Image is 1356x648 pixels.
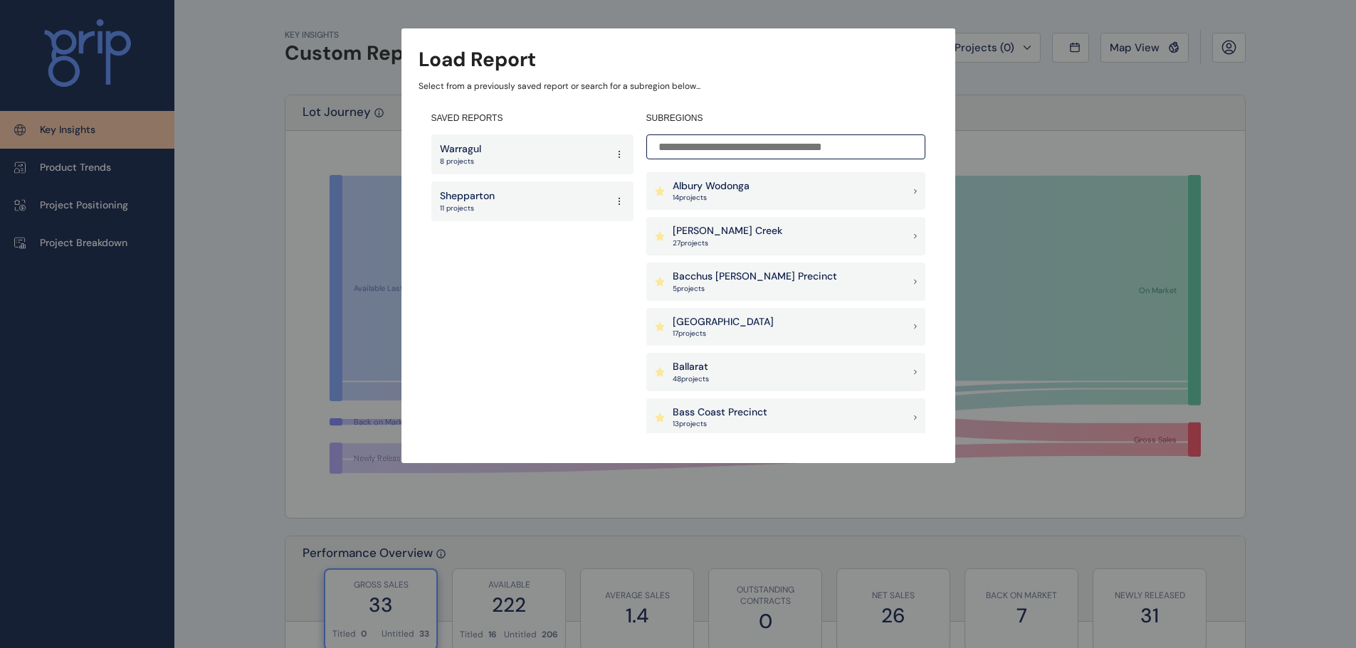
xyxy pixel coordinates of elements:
p: 13 project s [673,419,767,429]
p: 5 project s [673,284,837,294]
h3: Load Report [419,46,536,73]
p: Albury Wodonga [673,179,750,193]
p: 8 projects [440,156,481,166]
h4: SAVED REPORTS [431,112,634,124]
p: Bass Coast Precinct [673,405,767,420]
p: [GEOGRAPHIC_DATA] [673,315,774,329]
p: 11 projects [440,203,495,213]
p: Select from a previously saved report or search for a subregion below... [419,80,938,92]
p: 48 project s [673,374,709,384]
p: 27 project s [673,238,782,248]
p: 14 project s [673,193,750,203]
h4: SUBREGIONS [646,112,925,124]
p: Ballarat [673,360,709,374]
p: 17 project s [673,329,774,339]
p: Shepparton [440,189,495,203]
p: [PERSON_NAME] Creek [673,224,782,238]
p: Bacchus [PERSON_NAME] Precinct [673,270,837,284]
p: Warragul [440,142,481,156]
